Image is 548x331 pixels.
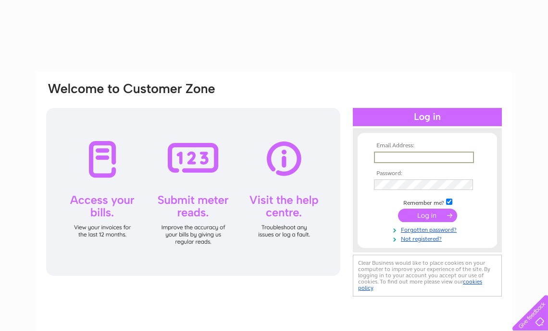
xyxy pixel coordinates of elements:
[374,225,483,234] a: Forgotten password?
[398,209,457,222] input: Submit
[372,170,483,177] th: Password:
[353,255,502,296] div: Clear Business would like to place cookies on your computer to improve your experience of the sit...
[358,278,482,291] a: cookies policy
[374,234,483,243] a: Not registered?
[372,142,483,149] th: Email Address:
[372,197,483,207] td: Remember me?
